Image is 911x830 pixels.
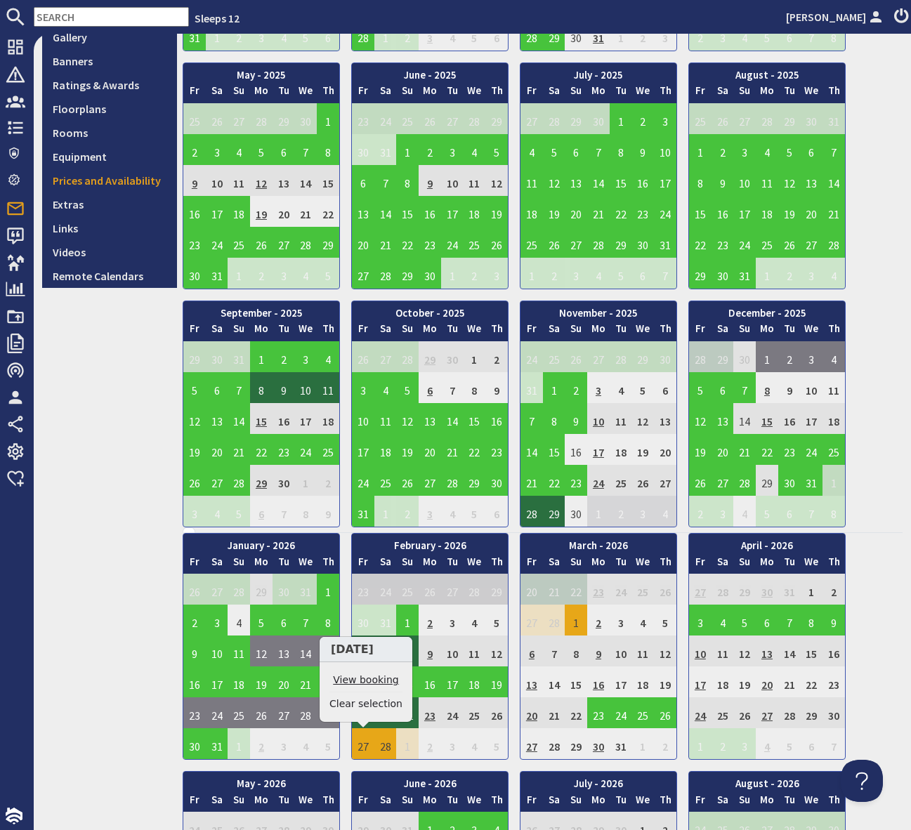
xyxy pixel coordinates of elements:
[485,103,508,134] td: 29
[295,165,317,196] td: 14
[485,321,508,341] th: Th
[228,321,250,341] th: Su
[689,165,712,196] td: 8
[206,341,228,372] td: 30
[689,103,712,134] td: 25
[632,196,655,227] td: 23
[250,196,273,227] td: 19
[396,20,419,51] td: 2
[396,321,419,341] th: Su
[520,301,676,322] th: November - 2025
[352,63,508,84] th: June - 2025
[543,341,565,372] td: 25
[610,165,632,196] td: 15
[183,83,206,103] th: Fr
[485,196,508,227] td: 19
[733,103,756,134] td: 27
[396,258,419,289] td: 29
[654,258,676,289] td: 7
[689,196,712,227] td: 15
[733,196,756,227] td: 17
[543,20,565,51] td: 29
[183,134,206,165] td: 2
[689,20,712,51] td: 2
[801,196,823,227] td: 20
[520,321,543,341] th: Fr
[441,321,464,341] th: Tu
[295,83,317,103] th: We
[632,103,655,134] td: 2
[485,134,508,165] td: 5
[801,227,823,258] td: 27
[610,83,632,103] th: Tu
[822,83,845,103] th: Th
[689,83,712,103] th: Fr
[206,83,228,103] th: Sa
[712,20,734,51] td: 3
[273,341,295,372] td: 2
[42,73,177,97] a: Ratings & Awards
[419,341,441,372] td: 29
[273,196,295,227] td: 20
[295,20,317,51] td: 5
[352,103,374,134] td: 23
[712,134,734,165] td: 2
[485,83,508,103] th: Th
[419,20,441,51] td: 3
[610,20,632,51] td: 1
[250,20,273,51] td: 3
[689,134,712,165] td: 1
[419,134,441,165] td: 2
[419,103,441,134] td: 26
[374,134,397,165] td: 31
[712,196,734,227] td: 16
[654,165,676,196] td: 17
[610,321,632,341] th: Tu
[42,216,177,240] a: Links
[42,97,177,121] a: Floorplans
[756,134,778,165] td: 4
[689,321,712,341] th: Fr
[273,83,295,103] th: Tu
[183,20,206,51] td: 31
[712,321,734,341] th: Sa
[396,227,419,258] td: 22
[632,165,655,196] td: 16
[610,134,632,165] td: 8
[485,20,508,51] td: 6
[756,321,778,341] th: Mo
[374,321,397,341] th: Sa
[441,196,464,227] td: 17
[396,103,419,134] td: 25
[250,103,273,134] td: 28
[822,20,845,51] td: 8
[441,83,464,103] th: Tu
[822,103,845,134] td: 31
[565,227,587,258] td: 27
[778,196,801,227] td: 19
[352,83,374,103] th: Fr
[441,103,464,134] td: 27
[374,227,397,258] td: 21
[543,321,565,341] th: Sa
[756,227,778,258] td: 25
[733,20,756,51] td: 4
[778,83,801,103] th: Tu
[801,134,823,165] td: 6
[632,321,655,341] th: We
[610,341,632,372] td: 28
[565,134,587,165] td: 6
[689,258,712,289] td: 29
[250,83,273,103] th: Mo
[441,341,464,372] td: 30
[822,227,845,258] td: 28
[42,169,177,192] a: Prices and Availability
[206,20,228,51] td: 1
[587,227,610,258] td: 28
[441,20,464,51] td: 4
[419,196,441,227] td: 16
[801,165,823,196] td: 13
[273,134,295,165] td: 6
[610,103,632,134] td: 1
[520,103,543,134] td: 27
